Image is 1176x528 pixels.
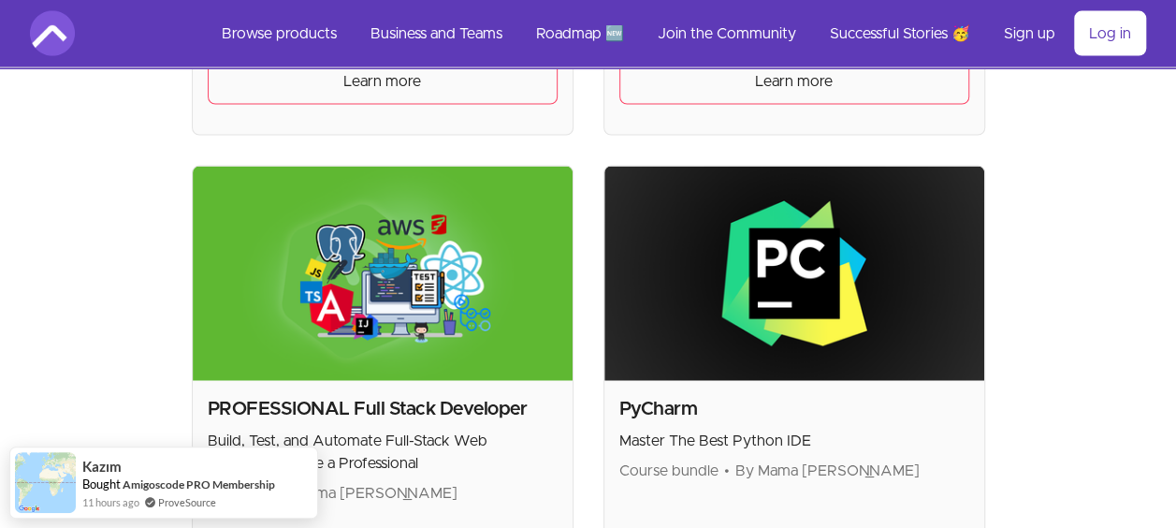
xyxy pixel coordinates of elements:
a: Roadmap 🆕 [521,11,639,56]
span: 11 hours ago [82,494,139,510]
span: Learn more [755,70,833,93]
h2: PyCharm [619,396,969,422]
h2: PROFESSIONAL Full Stack Developer [208,396,558,422]
a: Learn more [208,58,558,105]
a: Business and Teams [356,11,517,56]
span: Learn more [343,70,421,93]
img: Product image for PyCharm [604,167,984,380]
a: Sign up [989,11,1070,56]
a: Log in [1074,11,1146,56]
span: By Mama [PERSON_NAME] [273,486,457,501]
img: provesource social proof notification image [15,452,76,513]
a: Successful Stories 🥳 [815,11,985,56]
a: Amigoscode PRO Membership [123,477,275,491]
span: Bought [82,477,121,491]
span: Course bundle [619,463,719,478]
a: Learn more [619,58,969,105]
span: By Mama [PERSON_NAME] [735,463,920,478]
p: Build, Test, and Automate Full-Stack Web Applications Like a Professional [208,430,558,475]
p: Master The Best Python IDE [619,430,969,452]
a: Join the Community [643,11,811,56]
span: Kazım [82,459,122,475]
span: • [724,463,730,478]
a: Browse products [207,11,352,56]
nav: Main [207,11,1146,56]
img: Amigoscode logo [30,11,75,56]
img: Product image for PROFESSIONAL Full Stack Developer [193,167,573,380]
a: ProveSource [158,496,216,508]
